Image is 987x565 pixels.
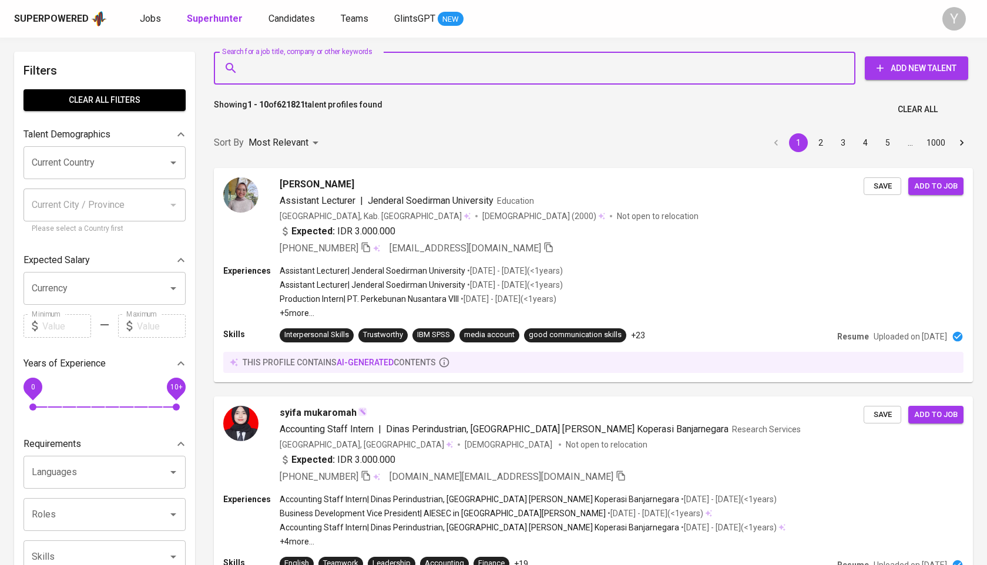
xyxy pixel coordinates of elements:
span: Save [869,408,895,422]
span: | [360,194,363,208]
span: Add to job [914,408,958,422]
p: Assistant Lecturer | Jenderal Soedirman University [280,279,465,291]
div: Years of Experience [23,352,186,375]
span: [DEMOGRAPHIC_DATA] [482,210,572,222]
a: Superhunter [187,12,245,26]
b: 621821 [277,100,305,109]
p: Years of Experience [23,357,106,371]
p: Skills [223,328,280,340]
div: [GEOGRAPHIC_DATA], Kab. [GEOGRAPHIC_DATA] [280,210,471,222]
p: Assistant Lecturer | Jenderal Soedirman University [280,265,465,277]
span: Dinas Perindustrian, [GEOGRAPHIC_DATA] [PERSON_NAME] Koperasi Banjarnegara [386,423,728,435]
button: Open [165,506,182,523]
p: • [DATE] - [DATE] ( <1 years ) [465,279,563,291]
h6: Filters [23,61,186,80]
b: Expected: [291,453,335,467]
div: Interpersonal Skills [284,329,349,341]
a: Teams [341,12,371,26]
span: Add New Talent [874,61,959,76]
button: Go to page 1000 [923,133,949,152]
p: • [DATE] - [DATE] ( <1 years ) [459,293,556,305]
span: Clear All [898,102,938,117]
span: Research Services [732,425,801,434]
span: Clear All filters [33,93,176,107]
div: Talent Demographics [23,123,186,146]
span: GlintsGPT [394,13,435,24]
button: Go to page 4 [856,133,875,152]
img: 16bb04428851f27d33cf730e59f8dbf8.jpg [223,177,258,213]
div: Expected Salary [23,248,186,272]
p: • [DATE] - [DATE] ( <1 years ) [465,265,563,277]
div: Trustworthy [363,329,403,341]
button: Open [165,280,182,297]
p: Talent Demographics [23,127,110,142]
div: IBM SPSS [417,329,450,341]
span: Education [497,196,534,206]
span: AI-generated [337,358,394,367]
a: GlintsGPT NEW [394,12,464,26]
p: Accounting Staff Intern | Dinas Perindustrian, [GEOGRAPHIC_DATA] [PERSON_NAME] Koperasi Banjarnegara [280,493,679,505]
button: Go to page 3 [834,133,852,152]
a: [PERSON_NAME]Assistant Lecturer|Jenderal Soedirman UniversityEducation[GEOGRAPHIC_DATA], Kab. [GE... [214,168,973,382]
div: good communication skills [529,329,622,341]
button: Add New Talent [865,56,968,80]
p: Business Development Vice President | AIESEC in [GEOGRAPHIC_DATA][PERSON_NAME] [280,507,606,519]
div: [GEOGRAPHIC_DATA], [GEOGRAPHIC_DATA] [280,439,453,450]
a: Superpoweredapp logo [14,10,107,28]
p: Uploaded on [DATE] [874,331,947,342]
div: … [901,137,919,149]
span: 0 [31,383,35,391]
button: page 1 [789,133,808,152]
p: Not open to relocation [566,439,647,450]
div: (2000) [482,210,605,222]
a: Jobs [140,12,163,26]
b: Expected: [291,224,335,238]
p: +23 [631,329,645,341]
span: [DEMOGRAPHIC_DATA] [465,439,554,450]
img: app logo [91,10,107,28]
p: • [DATE] - [DATE] ( <1 years ) [606,507,703,519]
div: media account [464,329,515,341]
span: Candidates [268,13,315,24]
span: Add to job [914,180,958,193]
p: Expected Salary [23,253,90,267]
span: 10+ [170,383,182,391]
p: +4 more ... [280,536,785,547]
div: IDR 3.000.000 [280,224,395,238]
p: this profile contains contents [243,357,436,368]
p: Most Relevant [249,136,308,150]
p: Experiences [223,265,280,277]
button: Clear All [893,99,942,120]
p: Please select a Country first [32,223,177,235]
button: Open [165,464,182,480]
a: Candidates [268,12,317,26]
span: [DOMAIN_NAME][EMAIL_ADDRESS][DOMAIN_NAME] [390,471,613,482]
p: • [DATE] - [DATE] ( <1 years ) [679,493,777,505]
p: Resume [837,331,869,342]
span: NEW [438,14,464,25]
button: Open [165,549,182,565]
span: [PHONE_NUMBER] [280,471,358,482]
button: Save [864,177,901,196]
span: syifa mukaromah [280,406,357,420]
p: Showing of talent profiles found [214,99,382,120]
img: magic_wand.svg [358,407,367,416]
span: Accounting Staff Intern [280,423,374,435]
input: Value [137,314,186,338]
img: fd754b7ff9c7261a37fc87763f8a80d0.jpg [223,406,258,441]
span: Teams [341,13,368,24]
div: Superpowered [14,12,89,26]
span: | [378,422,381,436]
div: Most Relevant [249,132,323,154]
nav: pagination navigation [765,133,973,152]
span: Jobs [140,13,161,24]
div: IDR 3.000.000 [280,453,395,467]
div: Y [942,7,966,31]
span: [PERSON_NAME] [280,177,354,191]
button: Add to job [908,406,963,424]
p: Requirements [23,437,81,451]
span: [EMAIL_ADDRESS][DOMAIN_NAME] [390,243,541,254]
button: Go to next page [952,133,971,152]
span: [PHONE_NUMBER] [280,243,358,254]
div: Requirements [23,432,186,456]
